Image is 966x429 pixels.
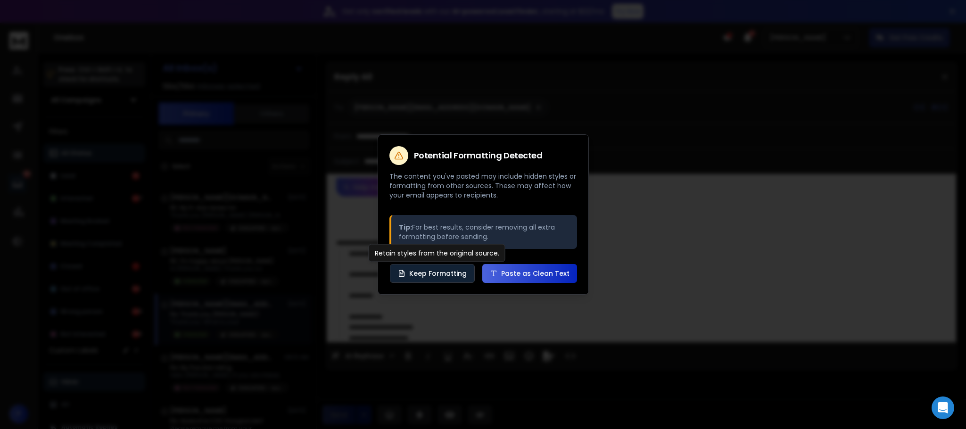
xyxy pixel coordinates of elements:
button: Paste as Clean Text [482,264,577,283]
p: For best results, consider removing all extra formatting before sending. [399,223,570,241]
div: Open Intercom Messenger [932,396,954,419]
h2: Potential Formatting Detected [414,151,543,160]
strong: Tip: [399,223,412,232]
p: The content you've pasted may include hidden styles or formatting from other sources. These may a... [389,172,577,200]
div: Retain styles from the original source. [369,244,505,262]
button: Keep Formatting [390,264,475,283]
